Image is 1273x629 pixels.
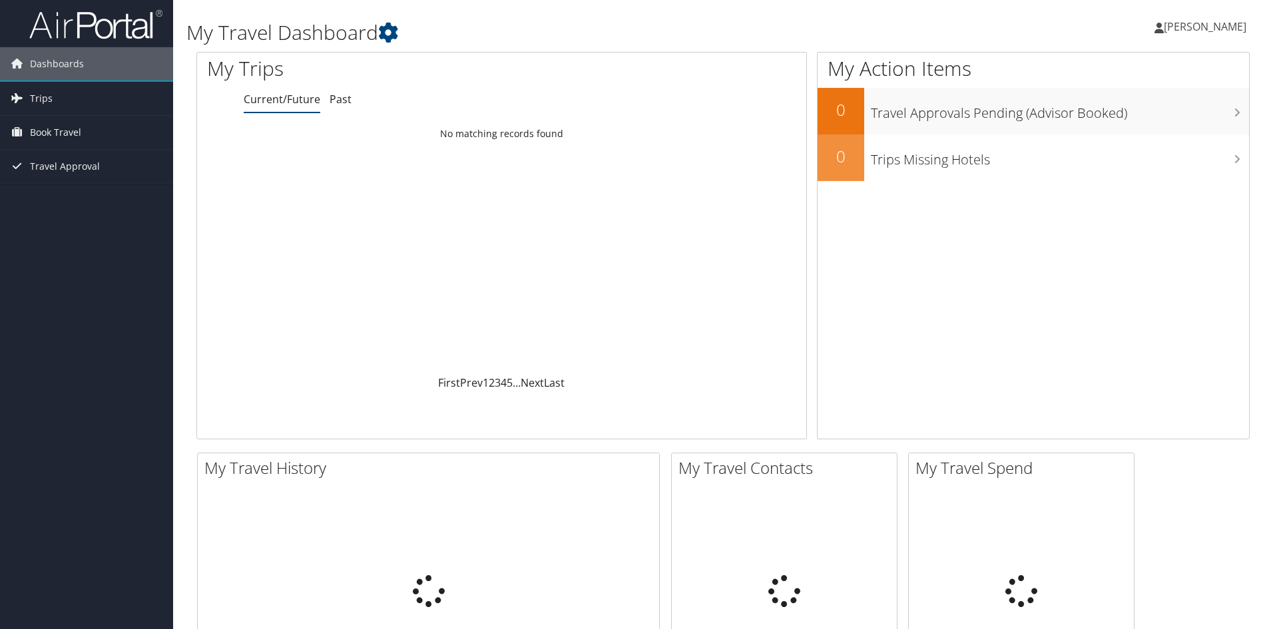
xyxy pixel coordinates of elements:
[507,375,513,390] a: 5
[330,92,352,106] a: Past
[489,375,495,390] a: 2
[204,457,659,479] h2: My Travel History
[438,375,460,390] a: First
[495,375,501,390] a: 3
[1164,19,1246,34] span: [PERSON_NAME]
[501,375,507,390] a: 4
[544,375,565,390] a: Last
[818,88,1249,134] a: 0Travel Approvals Pending (Advisor Booked)
[244,92,320,106] a: Current/Future
[818,55,1249,83] h1: My Action Items
[521,375,544,390] a: Next
[871,97,1249,122] h3: Travel Approvals Pending (Advisor Booked)
[678,457,897,479] h2: My Travel Contacts
[30,150,100,183] span: Travel Approval
[30,116,81,149] span: Book Travel
[29,9,162,40] img: airportal-logo.png
[207,55,543,83] h1: My Trips
[197,122,806,146] td: No matching records found
[30,47,84,81] span: Dashboards
[871,144,1249,169] h3: Trips Missing Hotels
[1154,7,1260,47] a: [PERSON_NAME]
[818,145,864,168] h2: 0
[186,19,902,47] h1: My Travel Dashboard
[513,375,521,390] span: …
[483,375,489,390] a: 1
[915,457,1134,479] h2: My Travel Spend
[30,82,53,115] span: Trips
[460,375,483,390] a: Prev
[818,134,1249,181] a: 0Trips Missing Hotels
[818,99,864,121] h2: 0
